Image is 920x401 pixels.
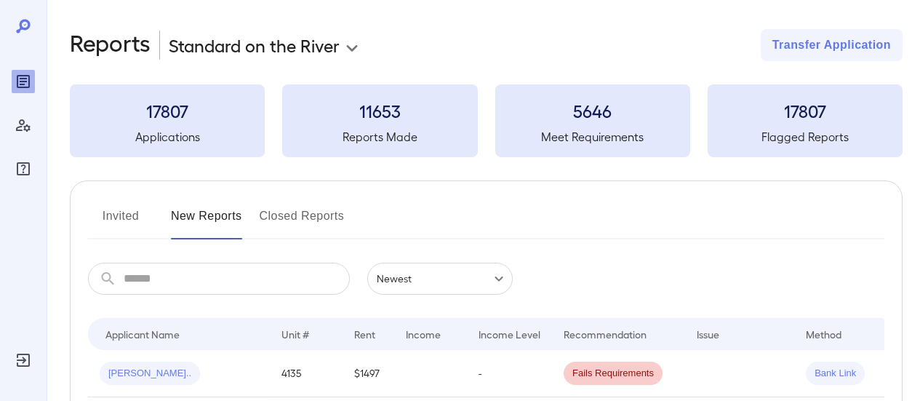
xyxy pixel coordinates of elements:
[495,128,690,146] h5: Meet Requirements
[260,205,345,239] button: Closed Reports
[171,205,242,239] button: New Reports
[564,325,647,343] div: Recommendation
[343,350,394,397] td: $1497
[12,114,35,137] div: Manage Users
[70,84,903,157] summary: 17807Applications11653Reports Made5646Meet Requirements17807Flagged Reports
[88,205,153,239] button: Invited
[406,325,441,343] div: Income
[282,99,477,122] h3: 11653
[70,99,265,122] h3: 17807
[281,325,309,343] div: Unit #
[12,157,35,180] div: FAQ
[12,70,35,93] div: Reports
[467,350,552,397] td: -
[105,325,180,343] div: Applicant Name
[282,128,477,146] h5: Reports Made
[479,325,540,343] div: Income Level
[564,367,663,381] span: Fails Requirements
[761,29,903,61] button: Transfer Application
[697,325,720,343] div: Issue
[806,367,865,381] span: Bank Link
[270,350,343,397] td: 4135
[708,128,903,146] h5: Flagged Reports
[708,99,903,122] h3: 17807
[354,325,377,343] div: Rent
[169,33,340,57] p: Standard on the River
[70,128,265,146] h5: Applications
[367,263,513,295] div: Newest
[495,99,690,122] h3: 5646
[12,349,35,372] div: Log Out
[806,325,841,343] div: Method
[70,29,151,61] h2: Reports
[100,367,200,381] span: [PERSON_NAME]..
